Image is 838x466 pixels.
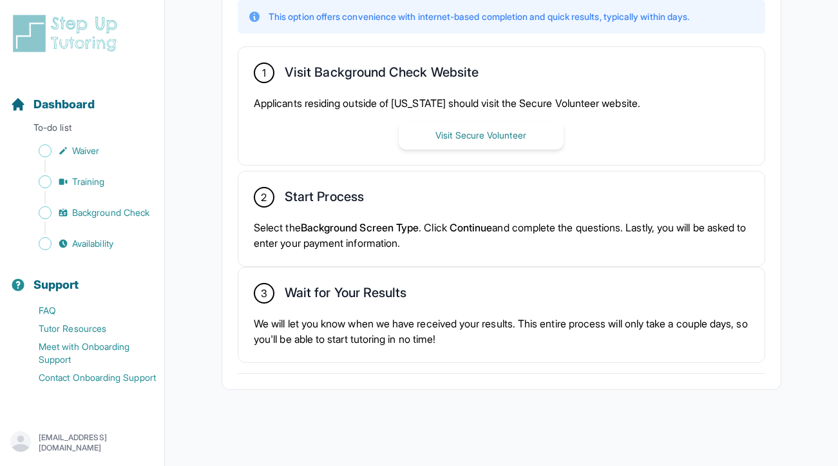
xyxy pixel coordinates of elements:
[72,144,99,157] span: Waiver
[72,237,113,250] span: Availability
[285,285,406,306] h2: Wait for Your Results
[261,286,267,301] span: 3
[10,320,164,338] a: Tutor Resources
[39,432,154,453] p: [EMAIL_ADDRESS][DOMAIN_NAME]
[450,221,493,234] span: Continue
[10,338,164,369] a: Meet with Onboarding Support
[10,369,164,387] a: Contact Onboarding Support
[301,221,419,234] span: Background Screen Type
[72,175,105,188] span: Training
[254,95,749,111] p: Applicants residing outside of [US_STATE] should visit the Secure Volunteer website.
[10,431,154,454] button: [EMAIL_ADDRESS][DOMAIN_NAME]
[262,65,266,81] span: 1
[10,142,164,160] a: Waiver
[269,10,689,23] p: This option offers convenience with internet-based completion and quick results, typically within...
[399,128,564,141] a: Visit Secure Volunteer
[10,13,125,54] img: logo
[33,95,95,113] span: Dashboard
[261,189,267,205] span: 2
[285,64,479,85] h2: Visit Background Check Website
[10,95,95,113] a: Dashboard
[285,189,364,209] h2: Start Process
[10,204,164,222] a: Background Check
[399,121,564,150] button: Visit Secure Volunteer
[10,173,164,191] a: Training
[254,220,749,251] p: Select the . Click and complete the questions. Lastly, you will be asked to enter your payment in...
[5,255,159,299] button: Support
[10,302,164,320] a: FAQ
[5,121,159,139] p: To-do list
[5,75,159,119] button: Dashboard
[254,316,749,347] p: We will let you know when we have received your results. This entire process will only take a cou...
[33,276,79,294] span: Support
[10,235,164,253] a: Availability
[72,206,149,219] span: Background Check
